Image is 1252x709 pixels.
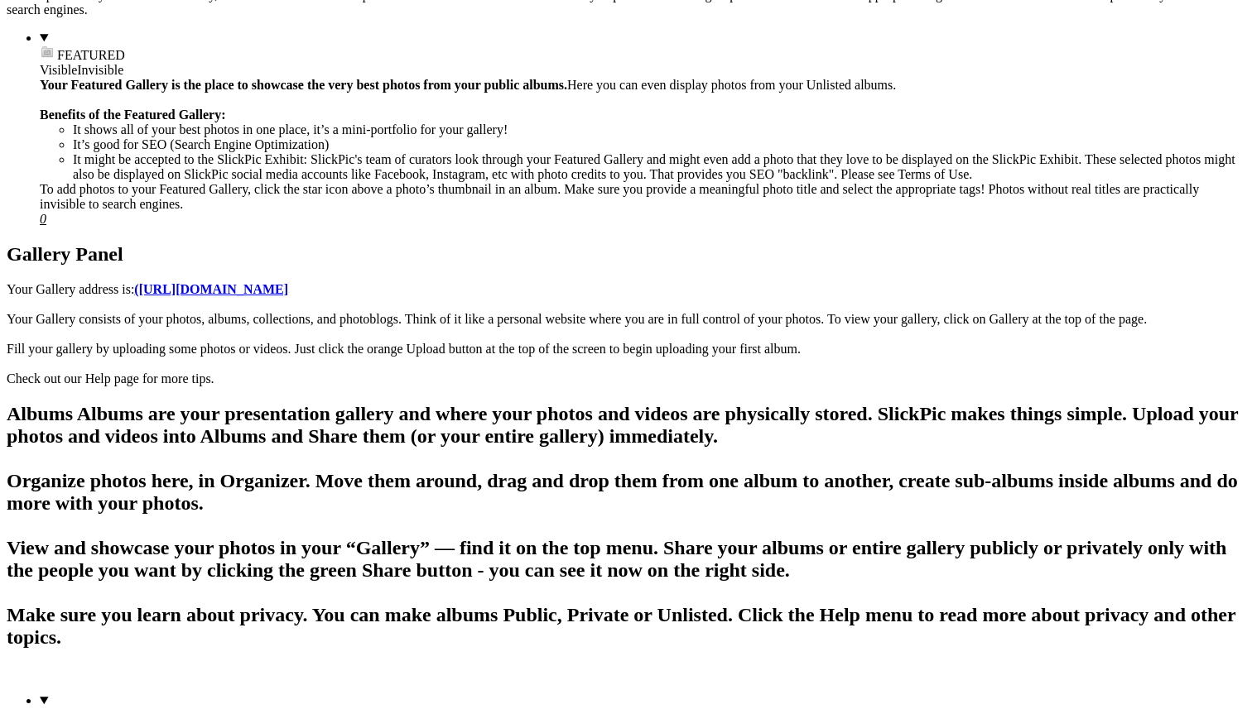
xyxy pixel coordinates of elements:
a: ([URL][DOMAIN_NAME] [134,282,288,296]
li: It’s good for SEO (Search Engine Optimization) [73,137,1245,152]
b: Your Featured Gallery is the place to showcase the very best photos from your public albums. [40,78,567,92]
u: 0 [40,212,46,226]
img: ico_album_coll.png [40,46,54,60]
div: Here you can even display photos from your Unlisted albums. To add photos to your Featured Galler... [40,78,1245,212]
span: Invisible [77,63,123,77]
h2: Albums [7,403,1245,649]
span: Your Gallery address is: Your Gallery consists of your photos, albums, collections, and photoblog... [7,282,1147,386]
span: Visible [40,63,77,77]
b: Benefits of the Featured Gallery: [40,108,226,122]
li: It might be accepted to the SlickPic Exhibit: SlickPic's team of curators look through your Featu... [73,152,1245,182]
span: FEATURED [57,48,125,62]
span: Albums are your presentation gallery and where your photos and videos are physically stored. Slic... [7,403,1238,648]
li: It shows all of your best photos in one place, it’s a mini-portfolio for your gallery! [73,122,1245,137]
h2: Gallery Panel [7,243,1245,266]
